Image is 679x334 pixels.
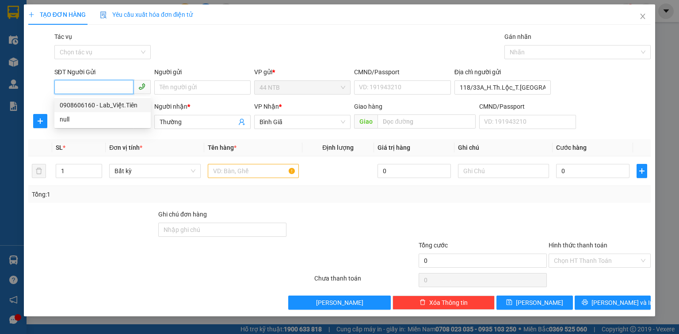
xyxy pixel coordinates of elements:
span: close [639,13,646,20]
span: Giao [354,114,378,129]
span: save [506,299,512,306]
div: 0908606160 - Lab_Việt.Tiên [60,100,145,110]
input: Địa chỉ của người gửi [454,80,551,95]
input: Dọc đường [378,114,476,129]
input: Ghi chú đơn hàng [158,223,286,237]
span: delete [420,299,426,306]
span: Xóa Thông tin [429,298,468,307]
button: [PERSON_NAME] [288,296,390,310]
label: Hình thức thanh toán [549,242,607,249]
span: [PERSON_NAME] và In [591,298,653,307]
div: Địa chỉ người gửi [454,67,551,77]
span: phone [138,83,145,90]
span: printer [582,299,588,306]
span: Tên hàng [208,144,237,151]
span: Tổng cước [419,242,448,249]
span: [PERSON_NAME] [316,298,363,307]
label: Ghi chú đơn hàng [158,211,207,218]
div: SĐT Người Gửi [54,67,151,77]
span: Cước hàng [556,144,587,151]
label: Tác vụ [54,33,72,40]
span: Bất kỳ [114,164,195,178]
button: save[PERSON_NAME] [496,296,573,310]
div: Người nhận [154,102,251,111]
button: printer[PERSON_NAME] và In [575,296,651,310]
span: plus [637,167,647,175]
span: VP Nhận [254,103,279,110]
input: VD: Bàn, Ghế [208,164,299,178]
div: Người gửi [154,67,251,77]
span: 44 NTB [259,81,345,94]
span: [PERSON_NAME] [516,298,563,307]
button: delete [32,164,46,178]
span: Đơn vị tính [109,144,142,151]
div: null [54,112,151,126]
th: Ghi chú [454,139,553,156]
div: Tổng: 1 [32,190,263,199]
button: Close [630,4,655,29]
button: plus [637,164,647,178]
input: Ghi Chú [458,164,549,178]
span: Giao hàng [354,103,382,110]
label: Gán nhãn [504,33,531,40]
span: plus [28,11,34,18]
div: CMND/Passport [479,102,576,111]
span: Giá trị hàng [378,144,410,151]
div: CMND/Passport [354,67,450,77]
span: Yêu cầu xuất hóa đơn điện tử [100,11,193,18]
span: SL [56,144,63,151]
span: plus [34,118,47,125]
span: user-add [238,118,245,125]
div: VP gửi [254,67,351,77]
div: null [60,114,145,124]
span: Định lượng [322,144,354,151]
div: 0908606160 - Lab_Việt.Tiên [54,98,151,112]
div: Chưa thanh toán [313,273,417,289]
span: Bình Giã [259,115,345,129]
button: deleteXóa Thông tin [393,296,495,310]
img: icon [100,11,107,19]
button: plus [33,114,47,128]
input: 0 [378,164,451,178]
span: TẠO ĐƠN HÀNG [28,11,86,18]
